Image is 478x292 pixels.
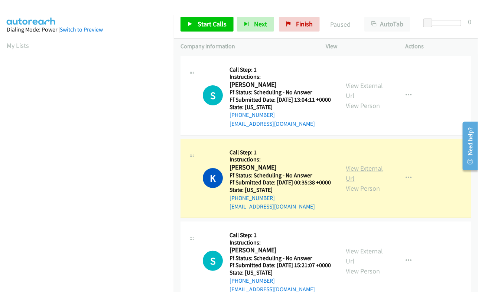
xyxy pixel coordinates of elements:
[230,111,275,118] a: [PHONE_NUMBER]
[346,101,380,110] a: View Person
[230,66,331,73] h5: Call Step: 1
[230,104,331,111] h5: State: [US_STATE]
[230,156,331,163] h5: Instructions:
[203,251,223,271] h1: S
[230,262,331,269] h5: Ff Submitted Date: [DATE] 15:21:07 +0000
[7,41,29,50] a: My Lists
[230,73,331,81] h5: Instructions:
[60,26,103,33] a: Switch to Preview
[230,255,331,262] h5: Ff Status: Scheduling - No Answer
[181,17,234,32] a: Start Calls
[230,194,275,201] a: [PHONE_NUMBER]
[230,172,331,179] h5: Ff Status: Scheduling - No Answer
[230,232,331,239] h5: Call Step: 1
[330,19,351,29] p: Paused
[203,251,223,271] div: The call is yet to be attempted
[468,17,471,27] div: 0
[230,269,331,276] h5: State: [US_STATE]
[230,239,331,246] h5: Instructions:
[230,96,331,104] h5: Ff Submitted Date: [DATE] 13:04:11 +0000
[230,203,315,210] a: [EMAIL_ADDRESS][DOMAIN_NAME]
[203,168,223,188] h1: K
[456,117,478,175] iframe: Resource Center
[346,267,380,275] a: View Person
[230,186,331,194] h5: State: [US_STATE]
[326,42,392,51] p: View
[230,277,275,284] a: [PHONE_NUMBER]
[230,179,331,186] h5: Ff Submitted Date: [DATE] 00:35:38 +0000
[296,20,313,28] span: Finish
[279,17,320,32] a: Finish
[230,246,329,255] h2: [PERSON_NAME]
[198,20,227,28] span: Start Calls
[427,20,461,26] div: Delay between calls (in seconds)
[405,42,471,51] p: Actions
[203,85,223,105] h1: S
[7,25,167,34] div: Dialing Mode: Power |
[254,20,267,28] span: Next
[230,149,331,156] h5: Call Step: 1
[346,164,383,183] a: View External Url
[181,42,313,51] p: Company Information
[237,17,274,32] button: Next
[346,184,380,193] a: View Person
[230,81,329,89] h2: [PERSON_NAME]
[364,17,410,32] button: AutoTab
[230,120,315,127] a: [EMAIL_ADDRESS][DOMAIN_NAME]
[230,89,331,96] h5: Ff Status: Scheduling - No Answer
[230,163,329,172] h2: [PERSON_NAME]
[346,247,383,265] a: View External Url
[346,81,383,100] a: View External Url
